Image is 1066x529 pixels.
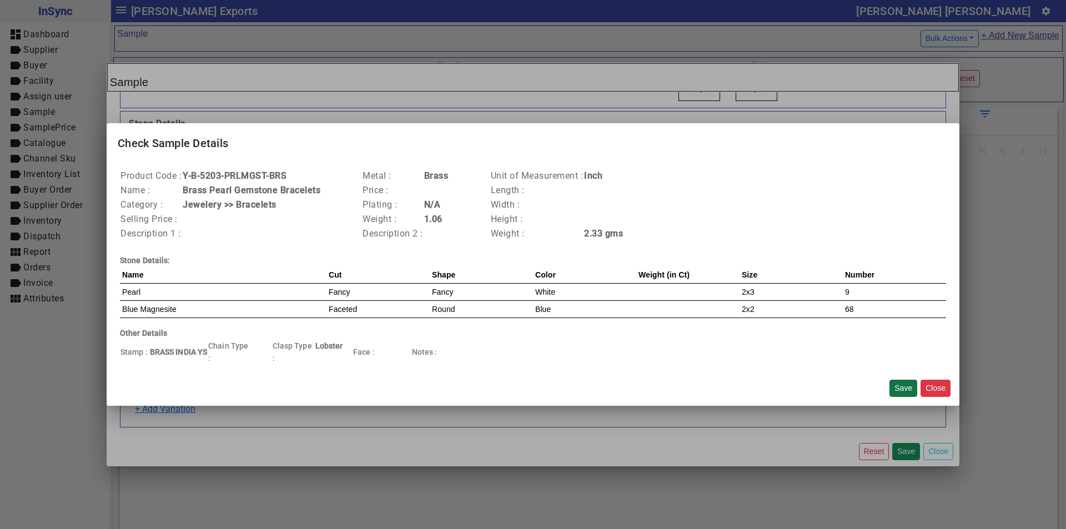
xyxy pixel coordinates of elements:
[362,226,424,241] td: Description 2 :
[120,301,326,318] td: Blue Magnesite
[208,339,250,365] td: Chain Type :
[533,266,636,284] th: Color
[490,212,584,226] td: Height :
[889,380,917,397] button: Save
[424,170,449,181] b: Brass
[740,266,843,284] th: Size
[424,199,441,210] b: N/A
[411,339,441,365] td: Notes :
[183,185,320,195] b: Brass Pearl Gemstone Bracelets
[353,339,382,365] td: Face :
[424,214,443,224] b: 1.06
[120,183,182,198] td: Name :
[326,301,430,318] td: Faceted
[120,256,170,265] b: Stone Details:
[107,123,959,163] mat-card-title: Check Sample Details
[430,266,533,284] th: Shape
[120,284,326,301] td: Pearl
[490,198,584,212] td: Width :
[490,226,584,241] td: Weight :
[362,198,424,212] td: Plating :
[120,198,182,212] td: Category :
[150,347,207,356] b: BRASS INDIA YS
[120,329,167,337] b: Other Details
[183,170,286,181] b: Y-B-5203-PRLMGST-BRS
[921,380,951,397] button: Close
[490,183,584,198] td: Length :
[636,266,740,284] th: Weight (in Ct)
[120,266,326,284] th: Name
[490,169,584,183] td: Unit of Measurement :
[843,284,946,301] td: 9
[740,284,843,301] td: 2x3
[183,199,276,210] b: Jewelery >> Bracelets
[362,212,424,226] td: Weight :
[843,266,946,284] th: Number
[430,301,533,318] td: Round
[272,339,315,365] td: Clasp Type :
[120,339,149,365] td: Stamp :
[120,226,182,241] td: Description 1 :
[533,284,636,301] td: White
[533,301,636,318] td: Blue
[315,341,343,350] b: Lobster
[362,183,424,198] td: Price :
[740,301,843,318] td: 2x2
[120,169,182,183] td: Product Code :
[584,170,602,181] b: Inch
[843,301,946,318] td: 68
[326,266,430,284] th: Cut
[362,169,424,183] td: Metal :
[584,228,623,239] b: 2.33 gms
[430,284,533,301] td: Fancy
[326,284,430,301] td: Fancy
[120,212,182,226] td: Selling Price :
